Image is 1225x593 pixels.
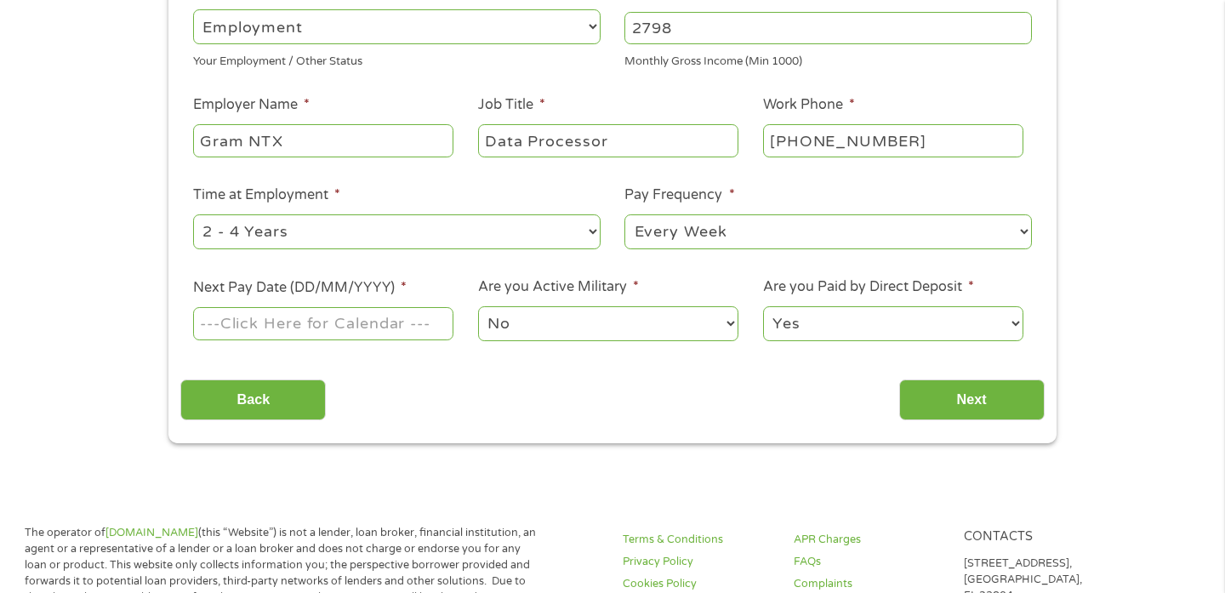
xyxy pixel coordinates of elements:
[624,48,1032,71] div: Monthly Gross Income (Min 1000)
[193,48,601,71] div: Your Employment / Other Status
[193,124,453,157] input: Walmart
[763,124,1023,157] input: (231) 754-4010
[964,529,1114,545] h4: Contacts
[794,532,943,548] a: APR Charges
[624,12,1032,44] input: 1800
[193,186,340,204] label: Time at Employment
[193,307,453,339] input: ---Click Here for Calendar ---
[763,278,974,296] label: Are you Paid by Direct Deposit
[193,96,310,114] label: Employer Name
[623,576,772,592] a: Cookies Policy
[193,279,407,297] label: Next Pay Date (DD/MM/YYYY)
[478,96,545,114] label: Job Title
[623,532,772,548] a: Terms & Conditions
[794,576,943,592] a: Complaints
[105,526,198,539] a: [DOMAIN_NAME]
[794,554,943,570] a: FAQs
[624,186,734,204] label: Pay Frequency
[180,379,326,421] input: Back
[478,124,738,157] input: Cashier
[478,278,639,296] label: Are you Active Military
[899,379,1045,421] input: Next
[763,96,855,114] label: Work Phone
[623,554,772,570] a: Privacy Policy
